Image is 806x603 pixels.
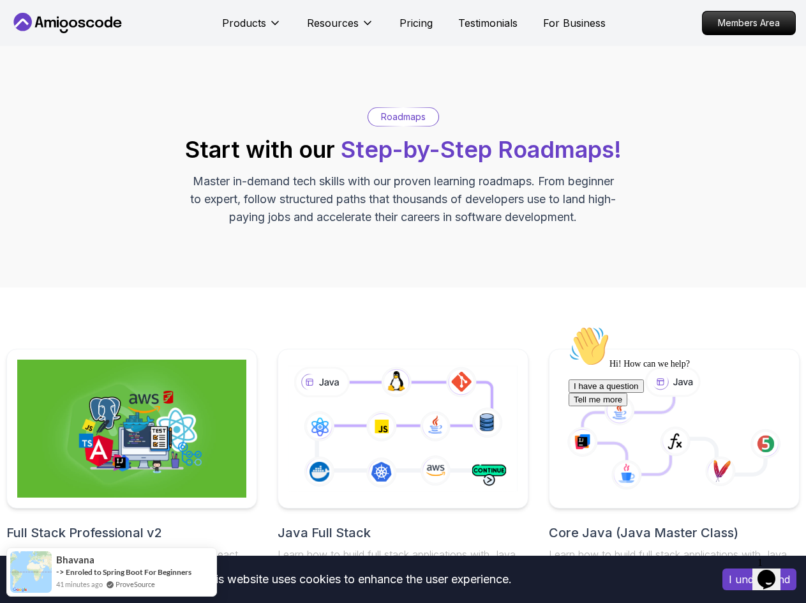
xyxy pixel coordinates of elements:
p: Master in-demand tech skills with our proven learning roadmaps. From beginner to expert, follow s... [189,172,618,226]
iframe: chat widget [752,552,793,590]
span: -> [56,567,64,577]
p: Products [222,15,266,31]
p: Resources [307,15,359,31]
a: For Business [543,15,606,31]
p: Learn how to build full stack applications with Java and Spring Boot [278,547,528,577]
h2: Full Stack Professional v2 [6,524,257,542]
button: Products [222,15,281,41]
h2: Java Full Stack [278,524,528,542]
img: Full Stack Professional v2 [17,360,246,498]
div: This website uses cookies to enhance the user experience. [10,565,703,593]
a: Java Full StackLearn how to build full stack applications with Java and Spring Boot29 Courses4 Bu... [278,349,528,598]
button: Accept cookies [722,569,796,590]
div: 👋Hi! How can we help?I have a questionTell me more [5,5,235,86]
a: Members Area [702,11,796,35]
button: I have a question [5,59,80,72]
h2: Start with our [185,137,622,162]
iframe: chat widget [563,321,793,546]
span: Step-by-Step Roadmaps! [341,135,622,164]
span: 41 minutes ago [56,579,103,590]
a: ProveSource [116,579,155,590]
a: Enroled to Spring Boot For Beginners [66,567,191,577]
a: Testimonials [458,15,518,31]
img: :wave: [5,5,46,46]
h2: Core Java (Java Master Class) [549,524,800,542]
img: provesource social proof notification image [10,551,52,593]
p: Members Area [703,11,795,34]
button: Tell me more [5,72,64,86]
p: Master modern full-stack development with React, Node.js, TypeScript, and cloud deployment. Build... [6,547,257,593]
span: Hi! How can we help? [5,38,126,48]
span: Bhavana [56,554,94,565]
p: Learn how to build full stack applications with Java and Spring Boot [549,547,800,577]
button: Resources [307,15,374,41]
a: Pricing [399,15,433,31]
p: Roadmaps [381,111,426,123]
a: Core Java (Java Master Class)Learn how to build full stack applications with Java and Spring Boot... [549,349,800,598]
